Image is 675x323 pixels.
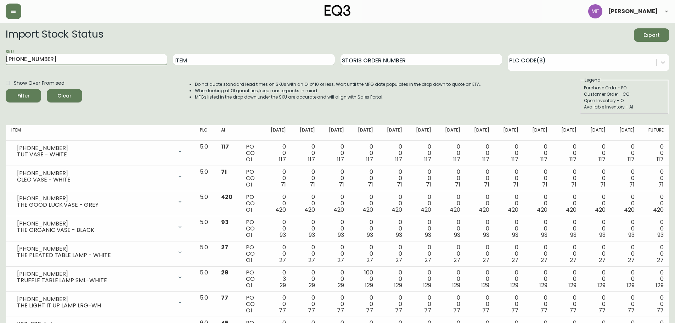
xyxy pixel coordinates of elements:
button: Clear [47,89,82,102]
div: 0 0 [588,269,606,289]
div: 0 0 [297,269,315,289]
div: 0 0 [617,169,635,188]
th: [DATE] [350,125,379,141]
div: PO CO [246,169,257,188]
div: 0 0 [472,295,489,314]
span: 71 [542,180,547,189]
div: 0 0 [559,269,576,289]
span: Clear [52,91,77,100]
div: [PHONE_NUMBER]THE LIGHT IT UP LAMP LRG-WH [11,295,189,310]
div: 0 0 [443,169,460,188]
div: 0 0 [472,194,489,213]
span: 71 [368,180,373,189]
div: 0 3 [268,269,286,289]
div: 0 0 [414,194,431,213]
span: 93 [454,231,460,239]
span: 27 [512,256,518,264]
th: [DATE] [321,125,350,141]
div: [PHONE_NUMBER] [17,170,173,177]
span: 27 [424,256,431,264]
div: [PHONE_NUMBER]CLEO VASE - WHITE [11,169,189,184]
span: 71 [221,168,227,176]
div: 0 0 [530,194,547,213]
span: 117 [395,155,402,163]
span: OI [246,155,252,163]
div: 0 0 [355,295,373,314]
div: 0 0 [559,244,576,263]
th: [DATE] [524,125,553,141]
span: 117 [221,143,229,151]
span: 93 [338,231,344,239]
span: 77 [424,306,431,314]
span: 77 [453,306,460,314]
span: 93 [221,218,229,226]
span: 93 [367,231,373,239]
span: 129 [452,281,460,289]
h2: Import Stock Status [6,28,103,42]
div: 0 0 [501,169,518,188]
div: TRUFFLE TABLE LAMP SML-WHITE [17,277,173,284]
th: [DATE] [553,125,582,141]
div: THE LIGHT IT UP LAMP LRG-WH [17,302,173,309]
div: 0 0 [501,244,518,263]
th: Future [640,125,669,141]
div: 0 0 [443,219,460,238]
span: 420 [392,206,402,214]
div: TUT VASE - WHITE [17,151,173,158]
span: 71 [310,180,315,189]
div: [PHONE_NUMBER]THE ORGANIC VASE - BLACK [11,219,189,235]
span: 129 [568,281,576,289]
th: PLC [194,125,215,141]
span: 77 [482,306,489,314]
span: [PERSON_NAME] [608,9,658,14]
div: [PHONE_NUMBER] [17,145,173,151]
span: OI [246,180,252,189]
div: 0 0 [326,244,344,263]
div: 0 0 [501,219,518,238]
th: [DATE] [408,125,437,141]
span: 420 [450,206,460,214]
span: 93 [512,231,518,239]
div: 0 0 [530,269,547,289]
div: 0 0 [414,219,431,238]
span: 93 [483,231,489,239]
span: 117 [424,155,431,163]
span: 117 [366,155,373,163]
div: 0 0 [501,269,518,289]
span: 77 [598,306,606,314]
span: 77 [657,306,664,314]
div: 0 0 [646,194,664,213]
div: 0 0 [326,269,344,289]
div: Customer Order - CO [584,91,665,98]
div: 0 0 [588,194,606,213]
div: 0 0 [326,295,344,314]
div: [PHONE_NUMBER]TUT VASE - WHITE [11,144,189,159]
span: 77 [395,306,402,314]
th: [DATE] [495,125,524,141]
div: 0 0 [501,295,518,314]
div: Open Inventory - OI [584,98,665,104]
th: [DATE] [437,125,466,141]
div: 0 0 [297,219,315,238]
div: PO CO [246,144,257,163]
span: 27 [221,243,228,251]
div: 0 0 [472,219,489,238]
span: 27 [570,256,576,264]
td: 5.0 [194,141,215,166]
span: 93 [280,231,286,239]
span: 420 [653,206,664,214]
div: 0 0 [443,295,460,314]
span: 29 [309,281,315,289]
span: OI [246,231,252,239]
span: 93 [657,231,664,239]
span: Show Over Promised [14,79,64,87]
span: 117 [569,155,576,163]
div: 0 0 [384,269,402,289]
div: 0 0 [530,244,547,263]
span: 29 [338,281,344,289]
div: 0 0 [355,169,373,188]
div: [PHONE_NUMBER] [17,195,173,202]
span: 71 [455,180,460,189]
div: 0 0 [617,269,635,289]
span: 420 [362,206,373,214]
